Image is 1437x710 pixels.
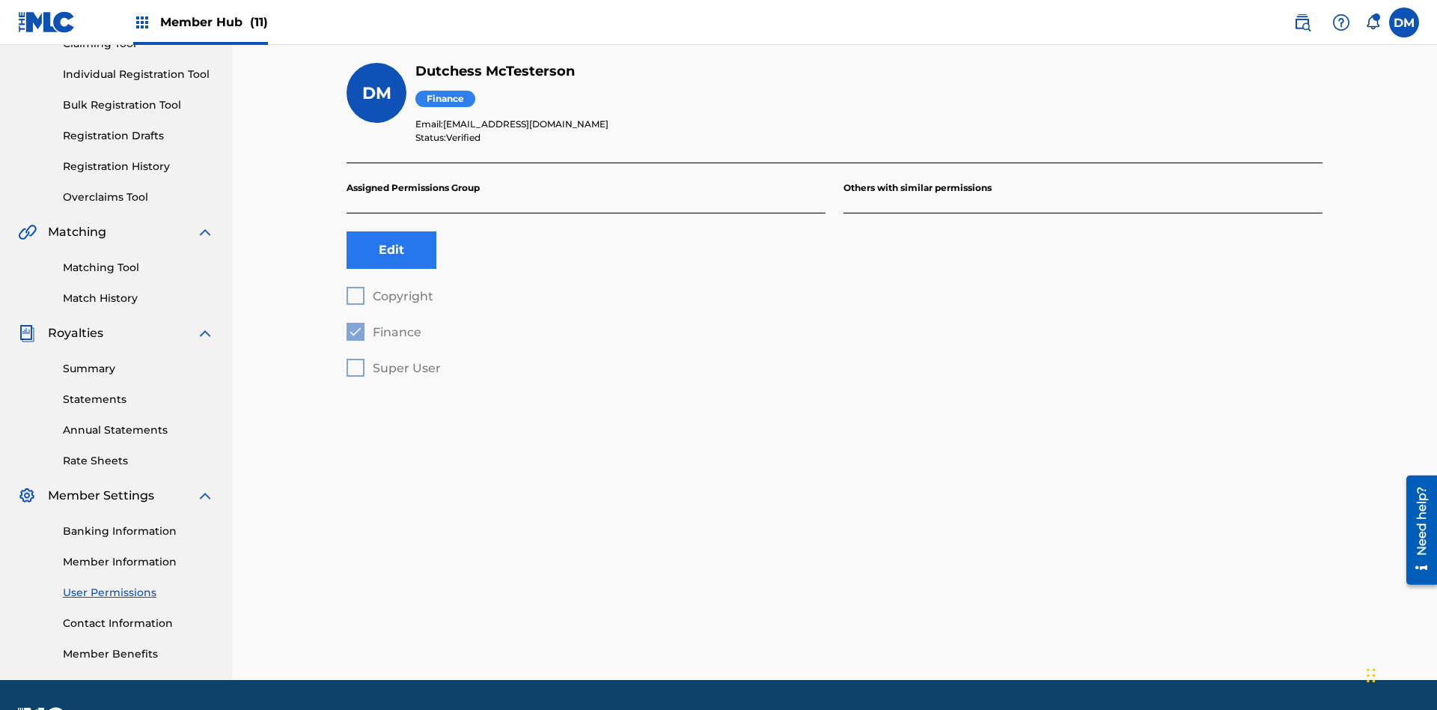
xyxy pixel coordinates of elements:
[196,223,214,241] img: expand
[1365,15,1380,30] div: Notifications
[63,453,214,469] a: Rate Sheets
[1326,7,1356,37] div: Help
[415,131,1322,145] p: Status:
[18,487,36,505] img: Member Settings
[1287,7,1317,37] a: Public Search
[415,91,475,108] span: Finance
[196,324,214,342] img: expand
[160,13,268,31] span: Member Hub
[63,554,214,570] a: Member Information
[63,97,214,113] a: Bulk Registration Tool
[63,67,214,82] a: Individual Registration Tool
[18,324,36,342] img: Royalties
[63,392,214,407] a: Statements
[1395,470,1437,592] iframe: Resource Center
[48,223,106,241] span: Matching
[63,422,214,438] a: Annual Statements
[48,487,154,505] span: Member Settings
[1293,13,1311,31] img: search
[250,15,268,29] span: (11)
[196,487,214,505] img: expand
[1389,7,1419,37] div: User Menu
[415,63,1322,80] h5: Dutchess McTesterson
[63,524,214,539] a: Banking Information
[63,361,214,377] a: Summary
[415,118,1322,131] p: Email:
[347,231,436,269] button: Edit
[63,291,214,306] a: Match History
[63,159,214,175] a: Registration History
[347,163,826,213] p: Assigned Permissions Group
[443,118,608,130] span: [EMAIL_ADDRESS][DOMAIN_NAME]
[446,132,480,143] span: Verified
[63,646,214,662] a: Member Benefits
[63,585,214,601] a: User Permissions
[63,616,214,631] a: Contact Information
[1362,638,1437,710] iframe: Chat Widget
[63,260,214,276] a: Matching Tool
[843,163,1322,213] p: Others with similar permissions
[1332,13,1350,31] img: help
[18,11,76,33] img: MLC Logo
[18,223,37,241] img: Matching
[63,189,214,205] a: Overclaims Tool
[63,128,214,144] a: Registration Drafts
[133,13,151,31] img: Top Rightsholders
[1367,653,1376,698] div: Drag
[48,324,103,342] span: Royalties
[362,83,391,103] span: DM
